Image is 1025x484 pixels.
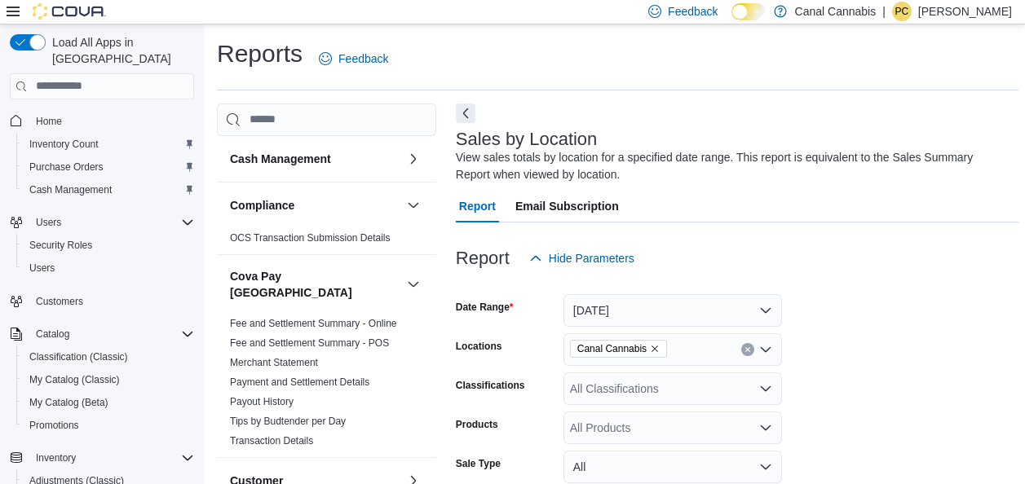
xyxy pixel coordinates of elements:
[23,157,194,177] span: Purchase Orders
[3,211,201,234] button: Users
[456,301,514,314] label: Date Range
[23,370,194,389] span: My Catalog (Classic)
[882,2,886,21] p: |
[570,340,667,358] span: Canal Cannabis
[29,292,90,311] a: Customers
[759,343,772,356] button: Open list of options
[563,294,782,327] button: [DATE]
[230,317,397,330] span: Fee and Settlement Summary - Online
[741,343,754,356] button: Clear input
[16,156,201,178] button: Purchase Orders
[549,250,634,266] span: Hide Parameters
[230,337,389,349] a: Fee and Settlement Summary - POS
[16,178,201,201] button: Cash Management
[404,149,423,169] button: Cash Management
[23,258,61,278] a: Users
[23,180,194,200] span: Cash Management
[16,368,201,391] button: My Catalog (Classic)
[23,416,86,435] a: Promotions
[731,3,766,20] input: Dark Mode
[29,373,120,386] span: My Catalog (Classic)
[523,242,641,275] button: Hide Parameters
[459,190,496,222] span: Report
[918,2,1012,21] p: [PERSON_NAME]
[230,435,313,447] a: Transaction Details
[29,111,194,131] span: Home
[23,393,194,412] span: My Catalog (Beta)
[456,379,525,392] label: Classifications
[16,414,201,437] button: Promotions
[23,416,194,435] span: Promotions
[23,347,194,367] span: Classification (Classic)
[230,434,313,447] span: Transaction Details
[230,357,318,368] a: Merchant Statement
[563,451,782,483] button: All
[29,291,194,311] span: Customers
[230,197,400,213] button: Compliance
[3,323,201,345] button: Catalog
[338,51,388,67] span: Feedback
[795,2,877,21] p: Canal Cannabis
[230,415,346,428] span: Tips by Budtender per Day
[3,109,201,133] button: Home
[456,249,510,268] h3: Report
[895,2,909,21] span: PC
[230,231,391,244] span: OCS Transaction Submission Details
[456,130,598,149] h3: Sales by Location
[650,344,660,354] button: Remove Canal Cannabis from selection in this group
[23,370,126,389] a: My Catalog (Classic)
[33,3,106,20] img: Cova
[404,275,423,294] button: Cova Pay [GEOGRAPHIC_DATA]
[230,376,369,389] span: Payment and Settlement Details
[230,356,318,369] span: Merchant Statement
[217,37,303,70] h1: Reports
[515,190,619,222] span: Email Subscription
[230,395,294,408] span: Payout History
[230,151,400,167] button: Cash Management
[23,393,115,412] a: My Catalog (Beta)
[230,337,389,350] span: Fee and Settlement Summary - POS
[230,396,294,407] a: Payout History
[29,161,104,174] span: Purchase Orders
[29,448,194,468] span: Inventory
[29,419,79,432] span: Promotions
[16,391,201,414] button: My Catalog (Beta)
[29,239,92,252] span: Security Roles
[731,20,732,21] span: Dark Mode
[759,421,772,434] button: Open list of options
[3,289,201,313] button: Customers
[16,257,201,279] button: Users
[36,328,69,341] span: Catalog
[23,134,105,154] a: Inventory Count
[36,115,62,128] span: Home
[456,103,475,123] button: Next
[230,318,397,329] a: Fee and Settlement Summary - Online
[759,382,772,395] button: Open list of options
[577,341,647,357] span: Canal Cannabis
[29,213,68,232] button: Users
[217,314,436,457] div: Cova Pay [GEOGRAPHIC_DATA]
[23,235,194,255] span: Security Roles
[29,138,99,151] span: Inventory Count
[3,447,201,469] button: Inventory
[36,295,83,308] span: Customers
[668,3,718,20] span: Feedback
[456,457,501,470] label: Sale Type
[16,345,201,368] button: Classification (Classic)
[29,213,194,232] span: Users
[36,451,76,464] span: Inventory
[36,216,61,229] span: Users
[230,232,391,244] a: OCS Transaction Submission Details
[29,448,82,468] button: Inventory
[230,268,400,301] button: Cova Pay [GEOGRAPHIC_DATA]
[217,228,436,254] div: Compliance
[46,34,194,67] span: Load All Apps in [GEOGRAPHIC_DATA]
[29,324,194,344] span: Catalog
[29,112,68,131] a: Home
[29,324,76,344] button: Catalog
[230,376,369,388] a: Payment and Settlement Details
[16,234,201,257] button: Security Roles
[29,183,112,196] span: Cash Management
[404,196,423,215] button: Compliance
